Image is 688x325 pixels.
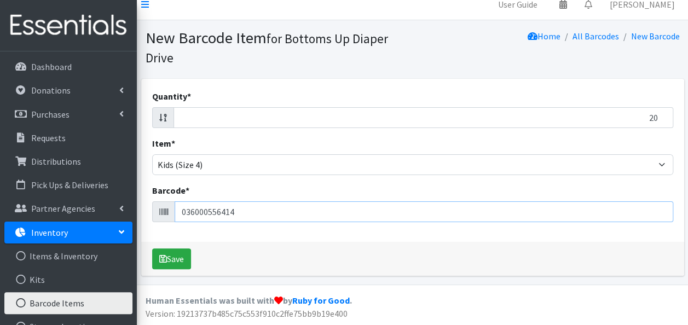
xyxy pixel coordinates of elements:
label: Item [152,137,175,150]
label: Quantity [152,90,191,103]
p: Distributions [31,156,81,167]
a: Partner Agencies [4,198,132,219]
a: Purchases [4,103,132,125]
abbr: required [186,185,189,196]
a: Dashboard [4,56,132,78]
abbr: required [171,138,175,149]
p: Partner Agencies [31,203,95,214]
a: Ruby for Good [292,295,350,306]
small: for Bottoms Up Diaper Drive [146,31,388,66]
a: New Barcode [631,31,680,42]
button: Save [152,248,191,269]
a: Donations [4,79,132,101]
p: Pick Ups & Deliveries [31,179,108,190]
a: Kits [4,269,132,291]
abbr: required [187,91,191,102]
a: Barcode Items [4,292,132,314]
img: HumanEssentials [4,7,132,44]
p: Dashboard [31,61,72,72]
a: Distributions [4,150,132,172]
a: Requests [4,127,132,149]
p: Requests [31,132,66,143]
a: Items & Inventory [4,245,132,267]
a: All Barcodes [573,31,619,42]
a: Pick Ups & Deliveries [4,174,132,196]
p: Inventory [31,227,68,238]
strong: Human Essentials was built with by . [146,295,352,306]
span: Version: 19213737b485c75c553f910c2ffe75bb9b19e400 [146,308,348,319]
p: Purchases [31,109,70,120]
h1: New Barcode Item [146,28,409,66]
label: Barcode [152,184,189,197]
p: Donations [31,85,71,96]
a: Home [528,31,560,42]
a: Inventory [4,222,132,243]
